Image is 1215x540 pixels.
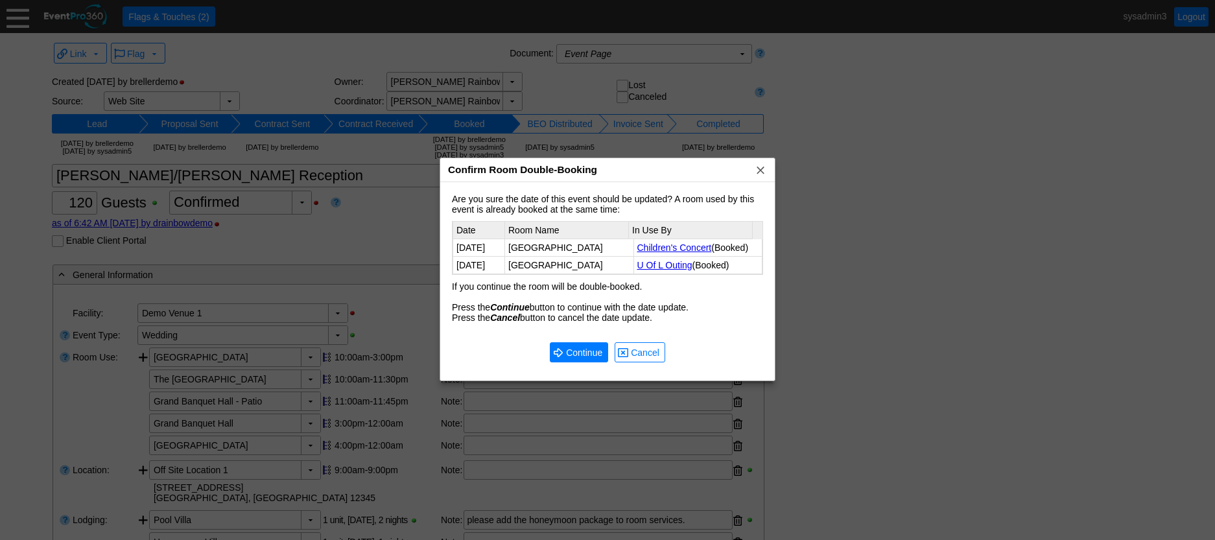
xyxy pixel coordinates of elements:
td: [GEOGRAPHIC_DATA] [505,257,634,274]
td: [GEOGRAPHIC_DATA] [505,239,634,257]
span: Continue [563,346,605,359]
th: In Use By [629,222,753,239]
a: U Of L Outing [637,260,692,270]
span: Cancel [618,346,662,359]
div: Press the button to cancel the date update. [452,312,763,323]
div: If you continue the room will be double-booked. [452,281,763,292]
span: Continue [553,346,605,359]
td: [DATE] [453,239,505,257]
div: Are you sure the date of this event should be updated? A room used by this event is already booke... [452,194,763,292]
span: Confirm Room Double-Booking [448,164,597,175]
span: (Booked) [711,242,748,253]
i: Continue [490,302,530,312]
th: Room Name [505,222,629,239]
td: [DATE] [453,257,505,274]
span: (Booked) [692,260,729,270]
th: Date [453,222,505,239]
span: Cancel [628,346,662,359]
div: Press the button to continue with the date update. [452,302,763,312]
i: Cancel [490,312,520,323]
a: Children's Concert [637,242,712,253]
